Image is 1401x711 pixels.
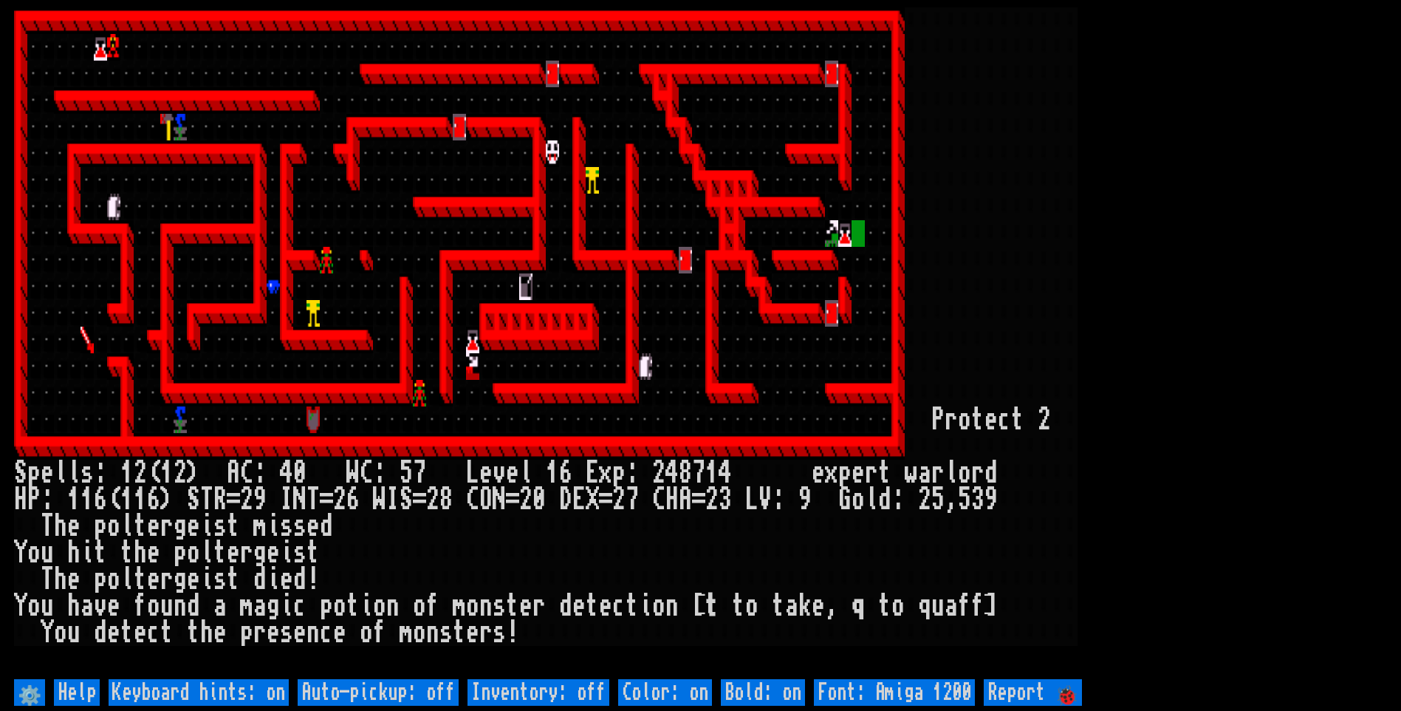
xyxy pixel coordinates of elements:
[280,460,293,486] div: 4
[878,593,891,619] div: t
[267,619,280,646] div: e
[971,486,984,513] div: 3
[852,460,865,486] div: e
[147,540,160,566] div: e
[253,566,267,593] div: d
[413,460,426,486] div: 7
[280,540,293,566] div: i
[984,460,998,486] div: d
[134,593,147,619] div: f
[200,566,213,593] div: i
[41,486,54,513] div: :
[652,593,665,619] div: o
[67,540,81,566] div: h
[665,593,679,619] div: n
[147,593,160,619] div: o
[466,486,479,513] div: C
[626,460,639,486] div: :
[120,513,134,540] div: l
[466,460,479,486] div: L
[94,593,107,619] div: v
[559,593,572,619] div: d
[612,593,626,619] div: c
[200,486,213,513] div: T
[532,593,546,619] div: r
[54,566,67,593] div: h
[134,619,147,646] div: e
[280,593,293,619] div: i
[333,486,346,513] div: 2
[160,513,174,540] div: r
[293,486,306,513] div: N
[320,513,333,540] div: d
[94,566,107,593] div: p
[253,619,267,646] div: r
[293,619,306,646] div: e
[67,593,81,619] div: h
[971,460,984,486] div: r
[945,593,958,619] div: a
[918,460,931,486] div: a
[931,486,945,513] div: 5
[665,460,679,486] div: 4
[572,593,586,619] div: e
[373,460,386,486] div: :
[107,486,120,513] div: (
[360,619,373,646] div: o
[67,513,81,540] div: e
[213,619,227,646] div: e
[174,566,187,593] div: g
[346,486,360,513] div: 6
[891,593,905,619] div: o
[240,540,253,566] div: r
[466,593,479,619] div: o
[812,593,825,619] div: e
[27,540,41,566] div: o
[692,486,705,513] div: =
[679,486,692,513] div: A
[54,619,67,646] div: o
[120,460,134,486] div: 1
[14,540,27,566] div: Y
[109,679,289,706] input: Keyboard hints: on
[160,566,174,593] div: r
[1011,406,1024,433] div: t
[373,619,386,646] div: f
[200,540,213,566] div: l
[298,679,459,706] input: Auto-pickup: off
[107,566,120,593] div: o
[293,460,306,486] div: 0
[400,460,413,486] div: 5
[187,513,200,540] div: e
[705,593,719,619] div: t
[320,619,333,646] div: c
[386,486,400,513] div: I
[213,540,227,566] div: t
[280,513,293,540] div: s
[160,460,174,486] div: 1
[918,593,931,619] div: q
[838,486,852,513] div: G
[506,619,519,646] div: !
[120,566,134,593] div: l
[865,486,878,513] div: l
[200,619,213,646] div: h
[479,460,493,486] div: e
[519,593,532,619] div: e
[293,566,306,593] div: d
[67,619,81,646] div: u
[81,486,94,513] div: 1
[280,619,293,646] div: s
[931,406,945,433] div: P
[360,460,373,486] div: C
[160,619,174,646] div: t
[280,486,293,513] div: I
[785,593,798,619] div: a
[413,619,426,646] div: o
[931,460,945,486] div: r
[174,460,187,486] div: 2
[453,593,466,619] div: m
[865,460,878,486] div: r
[187,486,200,513] div: S
[373,486,386,513] div: W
